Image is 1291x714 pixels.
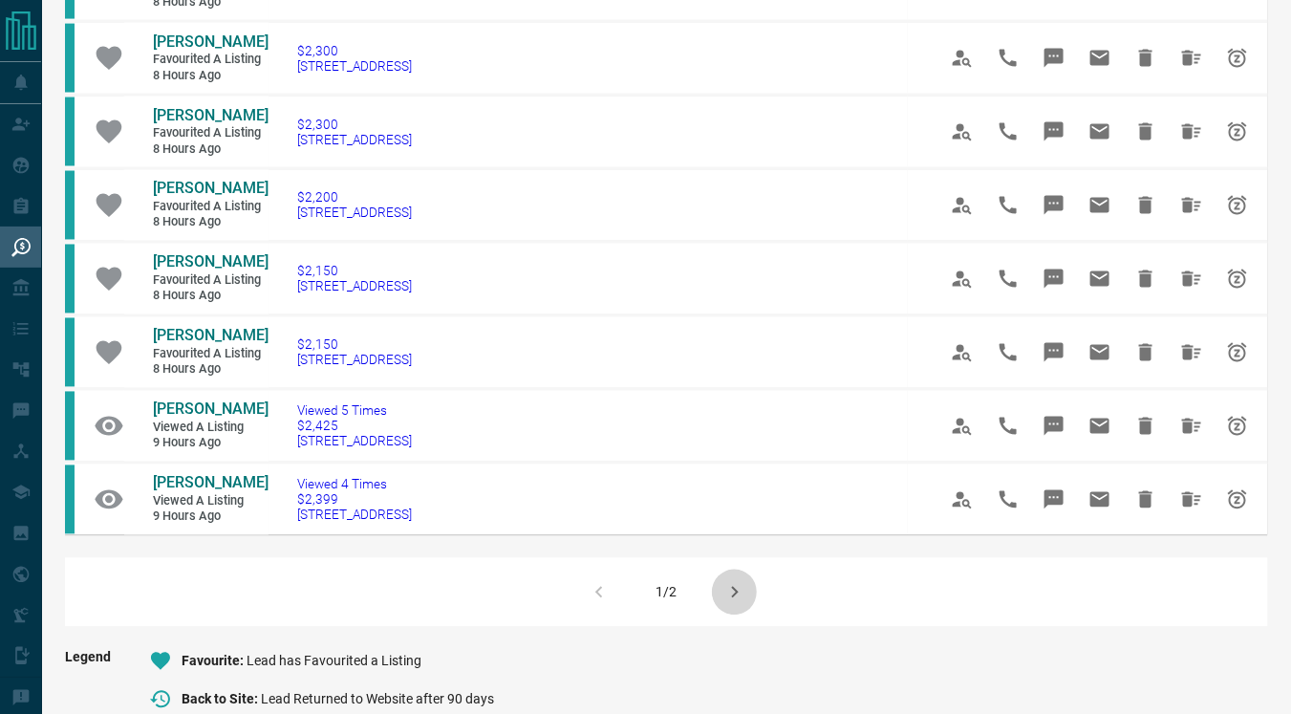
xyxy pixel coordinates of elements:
[297,337,412,353] span: $2,150
[153,474,269,492] span: [PERSON_NAME]
[65,97,75,166] div: condos.ca
[153,52,268,68] span: Favourited a Listing
[1215,109,1260,155] span: Snooze
[1123,256,1169,302] span: Hide
[1077,477,1123,523] span: Email
[65,392,75,461] div: condos.ca
[153,474,268,494] a: [PERSON_NAME]
[153,125,268,141] span: Favourited a Listing
[1123,330,1169,376] span: Hide
[1077,35,1123,81] span: Email
[1031,109,1077,155] span: Message
[153,141,268,158] span: 8 hours ago
[153,509,268,526] span: 9 hours ago
[1077,330,1123,376] span: Email
[1215,35,1260,81] span: Snooze
[297,58,412,74] span: [STREET_ADDRESS]
[939,35,985,81] span: View Profile
[1077,183,1123,228] span: Email
[1169,183,1215,228] span: Hide All from Valentyna Tkach
[1169,403,1215,449] span: Hide All from Katia Shmanay
[1169,35,1215,81] span: Hide All from Valentyna Tkach
[65,245,75,314] div: condos.ca
[1077,256,1123,302] span: Email
[985,477,1031,523] span: Call
[1215,330,1260,376] span: Snooze
[985,109,1031,155] span: Call
[297,403,412,449] a: Viewed 5 Times$2,425[STREET_ADDRESS]
[939,183,985,228] span: View Profile
[65,24,75,93] div: condos.ca
[153,106,268,126] a: [PERSON_NAME]
[297,264,412,294] a: $2,150[STREET_ADDRESS]
[939,403,985,449] span: View Profile
[153,289,268,305] span: 8 hours ago
[247,654,421,669] span: Lead has Favourited a Listing
[153,253,269,271] span: [PERSON_NAME]
[297,206,412,221] span: [STREET_ADDRESS]
[153,180,268,200] a: [PERSON_NAME]
[182,692,261,707] span: Back to Site
[1123,35,1169,81] span: Hide
[1031,183,1077,228] span: Message
[153,400,268,421] a: [PERSON_NAME]
[939,109,985,155] span: View Profile
[65,465,75,534] div: condos.ca
[297,508,412,523] span: [STREET_ADDRESS]
[1031,256,1077,302] span: Message
[656,585,678,600] div: 1/2
[297,190,412,221] a: $2,200[STREET_ADDRESS]
[1077,109,1123,155] span: Email
[153,327,268,347] a: [PERSON_NAME]
[153,436,268,452] span: 9 hours ago
[297,117,412,132] span: $2,300
[985,183,1031,228] span: Call
[1123,477,1169,523] span: Hide
[1169,330,1215,376] span: Hide All from Valentyna Tkach
[297,403,412,419] span: Viewed 5 Times
[297,117,412,147] a: $2,300[STREET_ADDRESS]
[1169,256,1215,302] span: Hide All from Valentyna Tkach
[985,256,1031,302] span: Call
[153,362,268,379] span: 8 hours ago
[153,347,268,363] span: Favourited a Listing
[297,43,412,74] a: $2,300[STREET_ADDRESS]
[1215,477,1260,523] span: Snooze
[297,132,412,147] span: [STREET_ADDRESS]
[153,68,268,84] span: 8 hours ago
[153,32,268,53] a: [PERSON_NAME]
[939,477,985,523] span: View Profile
[939,330,985,376] span: View Profile
[939,256,985,302] span: View Profile
[153,327,269,345] span: [PERSON_NAME]
[297,477,412,492] span: Viewed 4 Times
[65,318,75,387] div: condos.ca
[1215,183,1260,228] span: Snooze
[1031,330,1077,376] span: Message
[153,180,269,198] span: [PERSON_NAME]
[182,654,247,669] span: Favourite
[153,32,269,51] span: [PERSON_NAME]
[1215,256,1260,302] span: Snooze
[297,190,412,206] span: $2,200
[261,692,494,707] span: Lead Returned to Website after 90 days
[153,421,268,437] span: Viewed a Listing
[1031,35,1077,81] span: Message
[153,253,268,273] a: [PERSON_NAME]
[297,419,412,434] span: $2,425
[1123,109,1169,155] span: Hide
[297,264,412,279] span: $2,150
[297,337,412,368] a: $2,150[STREET_ADDRESS]
[1031,403,1077,449] span: Message
[1215,403,1260,449] span: Snooze
[1123,403,1169,449] span: Hide
[1123,183,1169,228] span: Hide
[297,43,412,58] span: $2,300
[153,200,268,216] span: Favourited a Listing
[153,273,268,290] span: Favourited a Listing
[65,171,75,240] div: condos.ca
[297,353,412,368] span: [STREET_ADDRESS]
[985,330,1031,376] span: Call
[153,106,269,124] span: [PERSON_NAME]
[297,279,412,294] span: [STREET_ADDRESS]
